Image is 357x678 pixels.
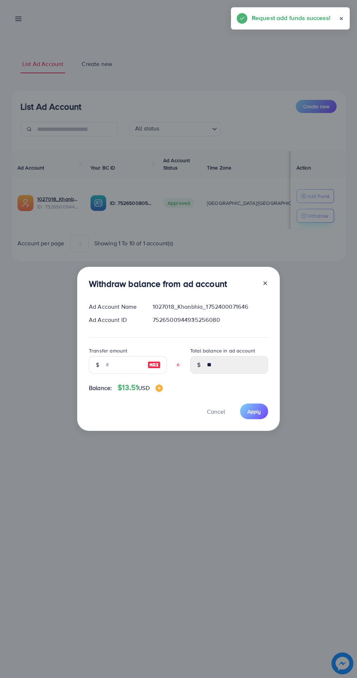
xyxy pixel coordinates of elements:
[190,347,255,354] label: Total balance in ad account
[83,316,147,324] div: Ad Account ID
[247,408,261,415] span: Apply
[147,303,274,311] div: 1027018_Khanbhia_1752400071646
[252,13,330,23] h5: Request add funds success!
[89,347,127,354] label: Transfer amount
[240,404,268,419] button: Apply
[147,316,274,324] div: 7526500944935256080
[198,404,234,419] button: Cancel
[156,385,163,392] img: image
[118,383,162,392] h4: $13.51
[89,278,227,289] h3: Withdraw balance from ad account
[89,384,112,392] span: Balance:
[207,408,225,416] span: Cancel
[138,384,149,392] span: USD
[148,361,161,369] img: image
[83,303,147,311] div: Ad Account Name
